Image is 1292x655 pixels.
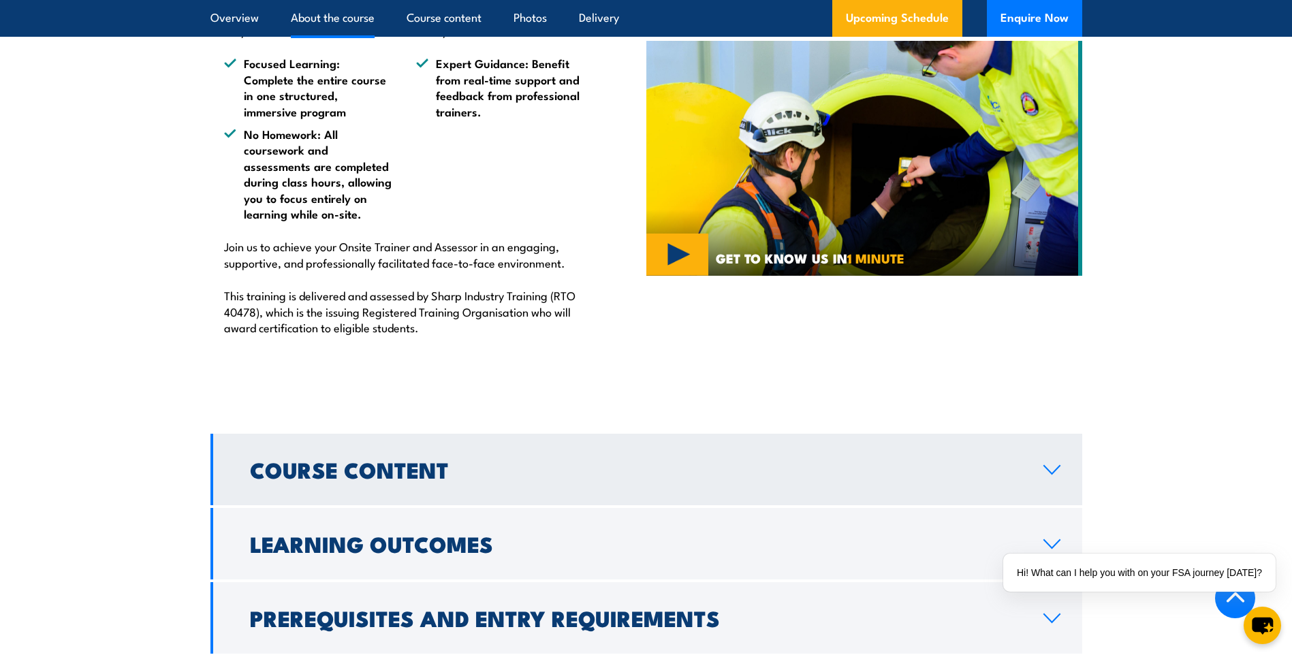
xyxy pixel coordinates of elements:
[1244,607,1281,644] button: chat-button
[1003,554,1276,592] div: Hi! What can I help you with on your FSA journey [DATE]?
[250,534,1022,553] h2: Learning Outcomes
[224,287,584,335] p: This training is delivered and assessed by Sharp Industry Training (RTO 40478), which is the issu...
[250,608,1022,627] h2: Prerequisites and Entry Requirements
[224,126,392,221] li: No Homework: All coursework and assessments are completed during class hours, allowing you to foc...
[847,248,904,268] strong: 1 MINUTE
[224,55,392,119] li: Focused Learning: Complete the entire course in one structured, immersive program
[210,582,1082,654] a: Prerequisites and Entry Requirements
[716,252,904,264] span: GET TO KNOW US IN
[416,55,584,119] li: Expert Guidance: Benefit from real-time support and feedback from professional trainers.
[250,460,1022,479] h2: Course Content
[210,508,1082,579] a: Learning Outcomes
[210,434,1082,505] a: Course Content
[224,238,584,270] p: Join us to achieve your Onsite Trainer and Assessor in an engaging, supportive, and professionall...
